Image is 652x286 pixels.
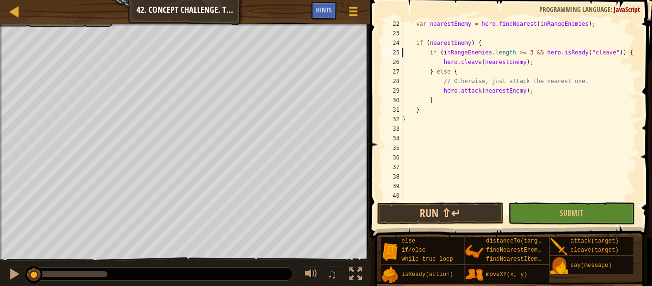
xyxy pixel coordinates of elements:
img: portrait.png [465,243,484,261]
div: 30 [383,95,402,105]
div: 22 [383,19,402,29]
div: 25 [383,48,402,57]
img: portrait.png [381,243,399,261]
div: 36 [383,153,402,162]
div: 37 [383,162,402,172]
span: findNearestItem() [486,256,544,263]
span: cleave(target) [570,247,619,254]
div: 39 [383,181,402,191]
div: 38 [383,172,402,181]
div: 29 [383,86,402,95]
div: 24 [383,38,402,48]
span: JavaScript [614,5,640,14]
span: moveXY(x, y) [486,271,527,278]
img: portrait.png [381,266,399,284]
div: 23 [383,29,402,38]
span: : [610,5,614,14]
div: 32 [383,115,402,124]
span: findNearestEnemy() [486,247,548,254]
button: ♫ [326,265,342,285]
span: say(message) [570,262,611,269]
div: 33 [383,124,402,134]
button: Adjust volume [302,265,321,285]
img: portrait.png [550,257,568,275]
span: distanceTo(target) [486,238,548,244]
img: portrait.png [550,238,568,256]
button: Show game menu [341,2,365,24]
div: 26 [383,57,402,67]
span: else [401,238,415,244]
button: Run ⇧↵ [377,202,504,224]
span: Programming language [539,5,610,14]
span: ♫ [327,267,337,281]
span: Hints [316,5,332,14]
img: portrait.png [465,266,484,284]
span: if/else [401,247,425,254]
div: 31 [383,105,402,115]
button: Toggle fullscreen [346,265,365,285]
div: 40 [383,191,402,201]
div: 28 [383,76,402,86]
span: Submit [560,208,583,218]
button: Ctrl + P: Pause [5,265,24,285]
span: isReady(action) [401,271,453,278]
div: 34 [383,134,402,143]
div: 35 [383,143,402,153]
button: Submit [508,202,635,224]
span: while-true loop [401,256,453,263]
div: 27 [383,67,402,76]
span: attack(target) [570,238,619,244]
